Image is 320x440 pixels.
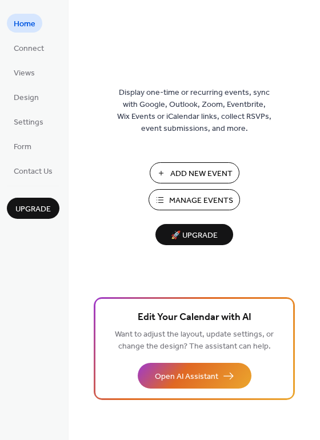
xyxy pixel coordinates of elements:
[7,198,59,219] button: Upgrade
[169,195,233,207] span: Manage Events
[14,67,35,79] span: Views
[7,63,42,82] a: Views
[7,161,59,180] a: Contact Us
[138,363,251,389] button: Open AI Assistant
[7,87,46,106] a: Design
[155,371,218,383] span: Open AI Assistant
[14,92,39,104] span: Design
[162,228,226,243] span: 🚀 Upgrade
[14,117,43,129] span: Settings
[14,141,31,153] span: Form
[7,112,50,131] a: Settings
[14,43,44,55] span: Connect
[7,38,51,57] a: Connect
[149,189,240,210] button: Manage Events
[170,168,233,180] span: Add New Event
[15,203,51,215] span: Upgrade
[150,162,239,183] button: Add New Event
[115,327,274,354] span: Want to adjust the layout, update settings, or change the design? The assistant can help.
[117,87,271,135] span: Display one-time or recurring events, sync with Google, Outlook, Zoom, Eventbrite, Wix Events or ...
[7,137,38,155] a: Form
[155,224,233,245] button: 🚀 Upgrade
[14,18,35,30] span: Home
[138,310,251,326] span: Edit Your Calendar with AI
[7,14,42,33] a: Home
[14,166,53,178] span: Contact Us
